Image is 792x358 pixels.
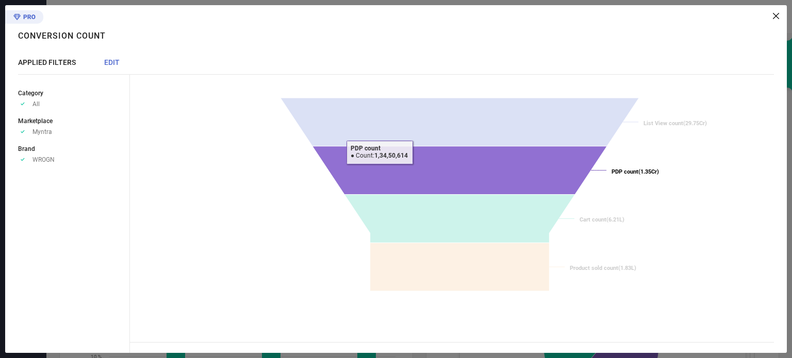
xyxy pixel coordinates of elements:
span: Myntra [32,128,52,135]
span: Marketplace [18,117,53,125]
span: EDIT [104,58,120,66]
text: (1.83L) [570,265,636,271]
span: Category [18,90,43,97]
span: WROGN [32,156,55,163]
tspan: PDP count [612,168,638,175]
text: (29.75Cr) [643,120,707,127]
text: (1.35Cr) [612,168,659,175]
h1: Conversion Count [18,31,106,41]
span: All [32,100,40,108]
span: APPLIED FILTERS [18,58,76,66]
span: Brand [18,145,35,152]
tspan: List View count [643,120,683,127]
div: Premium [5,10,43,26]
text: (6.21L) [580,216,624,223]
tspan: Cart count [580,216,606,223]
tspan: Product sold count [570,265,618,271]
